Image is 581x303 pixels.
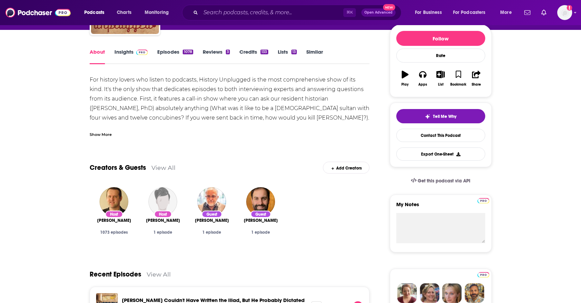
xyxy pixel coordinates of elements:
a: Similar [306,49,323,64]
div: 1078 [183,50,193,54]
div: 1073 episodes [95,230,133,235]
img: Podchaser - Follow, Share and Rate Podcasts [5,6,71,19]
button: tell me why sparkleTell Me Why [396,109,485,123]
div: 13 [291,50,297,54]
div: 1 episode [193,230,231,235]
img: Sydney Profile [397,283,417,303]
label: My Notes [396,201,485,213]
span: For Podcasters [453,8,486,17]
div: For history lovers who listen to podcasts, History Unplugged is the most comprehensive show of it... [90,75,370,151]
button: Apps [414,66,432,91]
img: Jonathan Kennedy [246,187,275,216]
span: [PERSON_NAME] [195,218,229,223]
a: Show notifications dropdown [522,7,533,18]
div: Guest [202,211,222,218]
span: Get this podcast via API [418,178,470,184]
a: Pro website [477,271,489,278]
span: Open Advanced [364,11,393,14]
svg: Add a profile image [567,5,572,11]
a: Get this podcast via API [405,173,476,189]
img: Barbara Profile [420,283,439,303]
button: Show profile menu [557,5,572,20]
div: Apps [418,83,427,87]
a: Contact This Podcast [396,129,485,142]
button: Share [467,66,485,91]
img: tell me why sparkle [425,114,430,119]
a: Charts [112,7,135,18]
button: open menu [79,7,113,18]
button: Export One-Sheet [396,147,485,161]
div: 1 episode [242,230,280,235]
img: Podchaser Pro [477,272,489,278]
div: Host [154,211,172,218]
a: Pro website [477,197,489,203]
div: 133 [260,50,268,54]
button: open menu [410,7,450,18]
a: Episodes1078 [157,49,193,64]
span: New [383,4,395,11]
button: open menu [140,7,178,18]
span: Logged in as isabellaN [557,5,572,20]
button: Play [396,66,414,91]
span: More [500,8,512,17]
a: Jonathan Kennedy [244,218,278,223]
a: Reviews3 [203,49,230,64]
img: Podchaser Pro [136,50,148,55]
button: Open AdvancedNew [361,8,396,17]
button: open menu [495,7,520,18]
img: Jules Profile [442,283,462,303]
a: InsightsPodchaser Pro [114,49,148,64]
span: ⌘ K [343,8,356,17]
img: User Profile [557,5,572,20]
div: Share [472,83,481,87]
a: Scott Rank [97,218,131,223]
div: Bookmark [450,83,466,87]
span: Podcasts [84,8,104,17]
a: Credits133 [239,49,268,64]
button: List [432,66,449,91]
div: List [438,83,443,87]
img: Scott Rank [99,187,128,216]
input: Search podcasts, credits, & more... [201,7,343,18]
div: Rate [396,49,485,63]
button: Bookmark [450,66,467,91]
img: Jon Profile [465,283,484,303]
a: James Early [146,218,180,223]
a: View All [151,164,176,171]
span: Charts [117,8,131,17]
div: 3 [226,50,230,54]
span: Tell Me Why [433,114,456,119]
span: [PERSON_NAME] [97,218,131,223]
div: Guest [251,211,271,218]
a: View All [147,271,171,278]
div: Add Creators [323,162,369,174]
div: Search podcasts, credits, & more... [188,5,408,20]
a: Michael Pye [195,218,229,223]
div: Host [105,211,123,218]
span: [PERSON_NAME] [244,218,278,223]
a: Show notifications dropdown [539,7,549,18]
a: Lists13 [278,49,297,64]
div: 1 episode [144,230,182,235]
a: About [90,49,105,64]
button: open menu [449,7,495,18]
span: [PERSON_NAME] [146,218,180,223]
button: Follow [396,31,485,46]
div: Play [401,83,408,87]
span: For Business [415,8,442,17]
img: Michael Pye [197,187,226,216]
a: Recent Episodes [90,270,141,279]
img: Podchaser Pro [477,198,489,203]
span: Monitoring [145,8,169,17]
img: James Early [148,187,177,216]
a: Creators & Guests [90,163,146,172]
